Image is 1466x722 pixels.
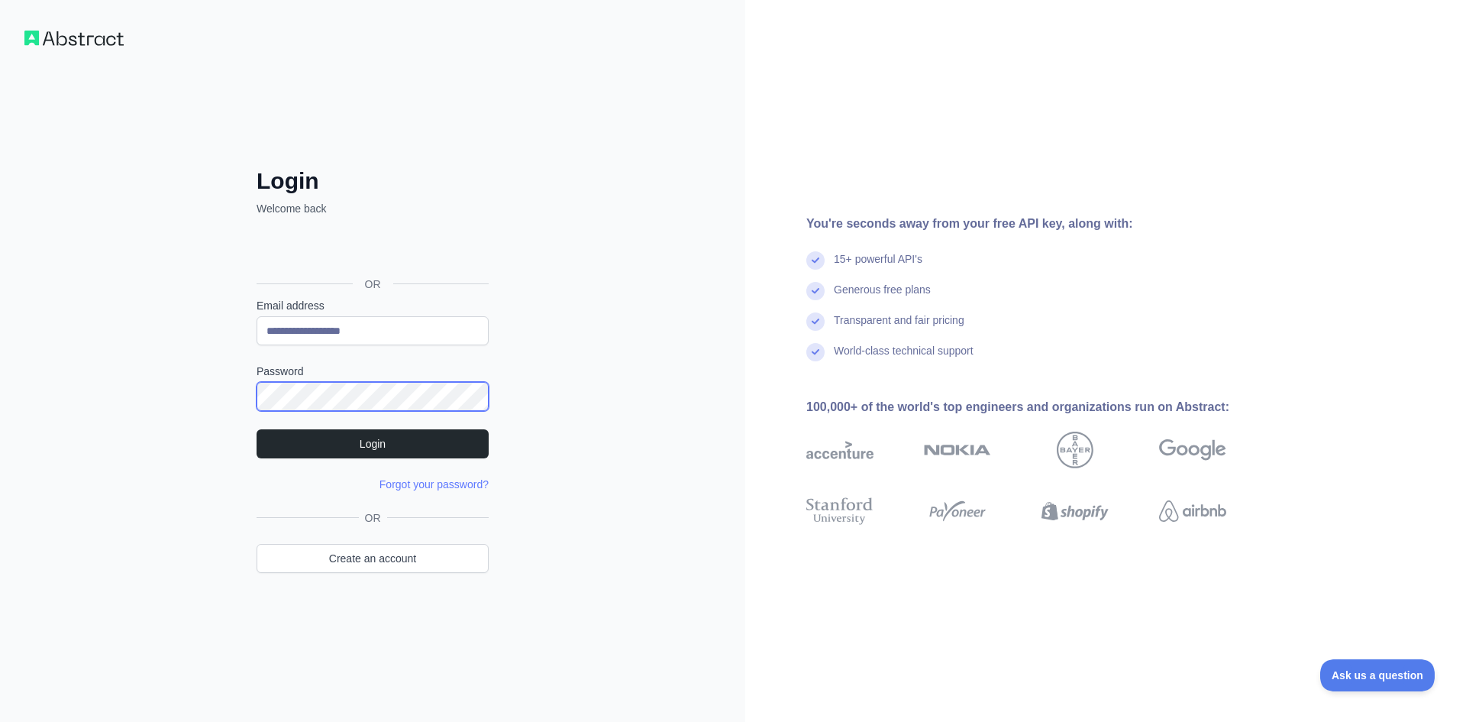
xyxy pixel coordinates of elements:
[834,312,964,343] div: Transparent and fair pricing
[257,298,489,313] label: Email address
[834,282,931,312] div: Generous free plans
[1159,432,1226,468] img: google
[257,167,489,195] h2: Login
[806,494,873,528] img: stanford university
[359,510,387,526] span: OR
[806,432,873,468] img: accenture
[834,343,974,374] div: World-class technical support
[806,282,825,300] img: check mark
[806,398,1275,416] div: 100,000+ of the world's top engineers and organizations run on Abstract:
[1041,494,1109,528] img: shopify
[806,312,825,331] img: check mark
[249,233,493,267] iframe: Sign in with Google Button
[1159,494,1226,528] img: airbnb
[379,478,489,491] a: Forgot your password?
[257,364,489,379] label: Password
[257,544,489,573] a: Create an account
[353,277,393,292] span: OR
[257,429,489,458] button: Login
[806,215,1275,233] div: You're seconds away from your free API key, along with:
[1320,659,1435,691] iframe: Toggle Customer Support
[257,201,489,216] p: Welcome back
[806,343,825,361] img: check mark
[834,251,922,282] div: 15+ powerful API's
[806,251,825,270] img: check mark
[924,432,991,468] img: nokia
[1057,432,1093,468] img: bayer
[924,494,991,528] img: payoneer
